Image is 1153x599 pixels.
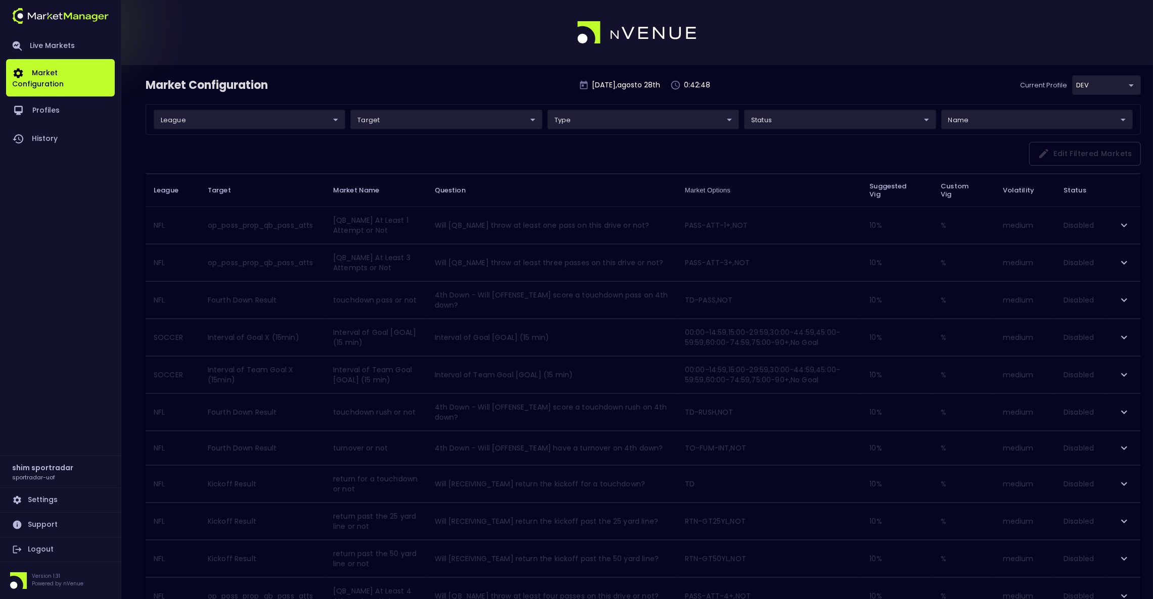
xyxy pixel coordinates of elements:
td: Kickoff Result [200,503,325,539]
td: 4th Down - Will [OFFENSE_TEAM] have a turnover on 4th down? [427,431,677,465]
span: Disabled [1064,554,1094,564]
td: Will [RECEIVING_TEAM] return the kickoff for a touchdown? [427,465,677,502]
td: op_poss_prop_qb_pass_atts [200,244,325,281]
td: return past the 25 yard line or not [325,503,427,539]
td: TD [677,465,861,502]
th: NFL [146,540,200,577]
td: op_poss_prop_qb_pass_atts [200,207,325,243]
button: expand row [1116,475,1133,492]
td: medium [995,465,1055,502]
td: touchdown pass or not [325,281,427,318]
td: % [933,281,994,318]
td: Will [RECEIVING_TEAM] return the kickoff past the 50 yard line? [427,540,677,577]
div: league [744,110,936,129]
button: expand row [1116,329,1133,346]
td: Kickoff Result [200,540,325,577]
th: NFL [146,244,200,281]
a: Live Markets [6,33,115,59]
th: NFL [146,393,200,430]
span: Disabled [1064,443,1094,453]
span: Target [208,186,244,195]
th: NFL [146,465,200,502]
td: % [933,465,994,502]
button: expand row [1116,439,1133,457]
div: league [154,110,345,129]
td: return for a touchdown or not [325,465,427,502]
td: 10 % [861,207,933,243]
td: RTN-GT50YL,NOT [677,540,861,577]
td: Will [QB_NAME] throw at least one pass on this drive or not? [427,207,677,243]
div: Market Configuration [146,77,269,93]
td: 00:00-14:59,15:00-29:59,30:00-44:59,45:00-59:59,60:00-74:59,75:00-90+,No Goal [677,319,861,356]
button: expand row [1116,217,1133,234]
td: Interval of Goal [GOAL] (15 min) [427,319,677,356]
button: expand row [1116,366,1133,383]
th: NFL [146,431,200,465]
span: League [154,186,192,195]
td: medium [995,393,1055,430]
th: NFL [146,207,200,243]
th: SOCCER [146,356,200,393]
td: 10 % [861,431,933,465]
td: [QB_NAME] At Least 1 Attempt or Not [325,207,427,243]
span: Disabled [1064,220,1094,230]
div: league [350,110,542,129]
td: Kickoff Result [200,465,325,502]
h3: sportradar-uof [12,473,55,481]
td: 10 % [861,503,933,539]
p: Current Profile [1020,80,1067,90]
td: 4th Down - Will [OFFENSE_TEAM] score a touchdown rush on 4th down? [427,393,677,430]
button: expand row [1116,404,1133,421]
td: 10 % [861,465,933,502]
h2: shim sportradar [12,462,73,473]
th: NFL [146,503,200,539]
div: league [1072,75,1141,95]
td: medium [995,540,1055,577]
a: Settings [6,488,115,512]
div: league [547,110,739,129]
td: TD-PASS,NOT [677,281,861,318]
td: medium [995,503,1055,539]
a: Support [6,513,115,537]
span: Disabled [1064,479,1094,489]
img: logo [12,8,109,24]
td: medium [995,319,1055,356]
td: 10 % [861,540,933,577]
td: % [933,503,994,539]
p: Version 1.31 [32,572,83,580]
span: Disabled [1064,295,1094,305]
button: expand row [1116,291,1133,309]
span: Disabled [1064,332,1094,342]
td: medium [995,431,1055,465]
p: 0:42:48 [684,80,710,90]
button: expand row [1116,550,1133,567]
td: medium [995,244,1055,281]
span: Status [1064,184,1099,196]
td: 10 % [861,281,933,318]
td: Fourth Down Result [200,281,325,318]
td: 10 % [861,393,933,430]
a: Market Configuration [6,59,115,96]
td: turnover or not [325,431,427,465]
td: TD-RUSH,NOT [677,393,861,430]
td: PASS-ATT-1+,NOT [677,207,861,243]
td: [QB_NAME] At Least 3 Attempts or Not [325,244,427,281]
a: History [6,125,115,153]
td: Will [RECEIVING_TEAM] return the kickoff past the 25 yard line? [427,503,677,539]
td: 4th Down - Will [OFFENSE_TEAM] score a touchdown pass on 4th down? [427,281,677,318]
span: Disabled [1064,370,1094,380]
td: 10 % [861,244,933,281]
span: Market Name [333,186,393,195]
td: medium [995,356,1055,393]
td: % [933,319,994,356]
td: Interval of Team Goal [GOAL] (15 min) [427,356,677,393]
span: Disabled [1064,516,1094,526]
td: % [933,431,994,465]
th: SOCCER [146,319,200,356]
span: Suggested Vig [869,182,925,198]
td: 00:00-14:59,15:00-29:59,30:00-44:59,45:00-59:59,60:00-74:59,75:00-90+,No Goal [677,356,861,393]
td: Interval of Team Goal X (15min) [200,356,325,393]
td: % [933,356,994,393]
td: medium [995,281,1055,318]
button: expand row [1116,513,1133,530]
